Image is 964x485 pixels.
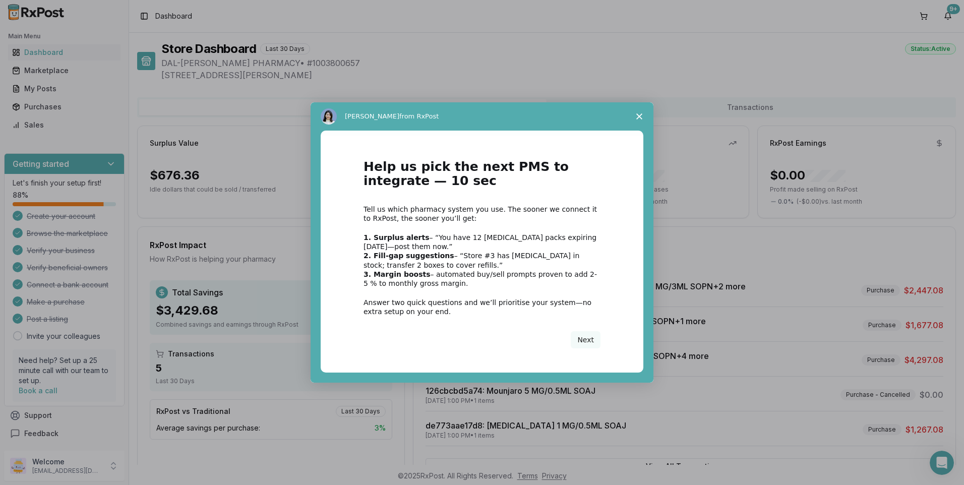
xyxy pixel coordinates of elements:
[364,298,600,316] div: Answer two quick questions and we’ll prioritise your system—no extra setup on your end.
[364,252,454,260] b: 2. Fill-gap suggestions
[364,270,431,278] b: 3. Margin boosts
[364,205,600,223] div: Tell us which pharmacy system you use. The sooner we connect it to RxPost, the sooner you’ll get:
[364,251,600,269] div: – “Store #3 has [MEDICAL_DATA] in stock; transfer 2 boxes to cover refills.”
[345,112,399,120] span: [PERSON_NAME]
[364,233,600,251] div: – “You have 12 [MEDICAL_DATA] packs expiring [DATE]—post them now.”
[625,102,653,131] span: Close survey
[364,270,600,288] div: – automated buy/sell prompts proven to add 2-5 % to monthly gross margin.
[364,160,600,195] h1: Help us pick the next PMS to integrate — 10 sec
[399,112,439,120] span: from RxPost
[321,108,337,125] img: Profile image for Alice
[364,233,430,241] b: 1. Surplus alerts
[571,331,600,348] button: Next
